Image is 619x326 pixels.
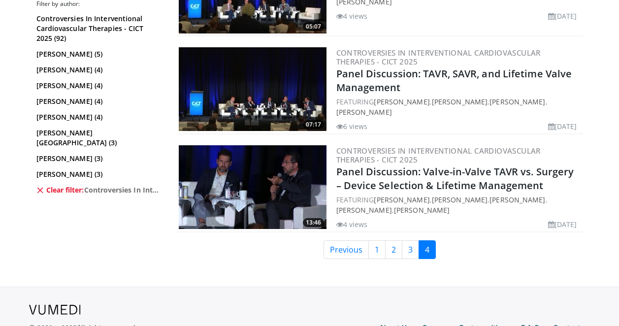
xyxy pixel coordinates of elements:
a: 07:17 [179,47,326,131]
a: Controversies in Interventional Cardiovascular Therapies - CICT 2025 [336,48,541,66]
li: [DATE] [548,121,577,131]
a: [PERSON_NAME] (4) [36,65,160,75]
a: [PERSON_NAME] [374,97,429,106]
a: [PERSON_NAME] [432,195,488,204]
a: [PERSON_NAME] (3) [36,154,160,163]
a: Clear filter:Controversies In Interventional Cardiovascular Therapies - CICT 2025 [36,185,160,195]
span: Controversies In Interventional Cardiovascular Therapies - CICT 2025 [84,185,160,195]
a: [PERSON_NAME] [432,97,488,106]
span: 13:46 [303,218,324,227]
a: [PERSON_NAME] (3) [36,169,160,179]
li: 4 views [336,219,368,229]
nav: Search results pages [177,240,583,259]
a: Previous [324,240,369,259]
li: 6 views [336,121,368,131]
a: [PERSON_NAME] [394,205,450,215]
a: Controversies in Interventional Cardiovascular Therapies - CICT 2025 [336,146,541,164]
a: 4 [419,240,436,259]
a: [PERSON_NAME] [GEOGRAPHIC_DATA] (3) [36,128,160,148]
a: [PERSON_NAME] [336,205,392,215]
a: [PERSON_NAME] (4) [36,112,160,122]
span: 07:17 [303,120,324,129]
a: [PERSON_NAME] (5) [36,49,160,59]
img: VuMedi Logo [29,305,81,315]
a: [PERSON_NAME] [374,195,429,204]
div: FEATURING , , , , [336,195,581,215]
img: e427307f-6179-4198-b3fc-ab020e043c16.300x170_q85_crop-smart_upscale.jpg [179,47,326,131]
a: 13:46 [179,145,326,229]
a: [PERSON_NAME] (4) [36,81,160,91]
a: 3 [402,240,419,259]
a: [PERSON_NAME] [489,195,545,204]
div: FEATURING , , , [336,97,581,117]
a: 2 [385,240,402,259]
a: Panel Discussion: Valve-in-Valve TAVR vs. Surgery – Device Selection & Lifetime Management [336,165,574,192]
a: 1 [368,240,386,259]
a: [PERSON_NAME] [336,107,392,117]
li: 4 views [336,11,368,21]
li: [DATE] [548,11,577,21]
span: 05:07 [303,22,324,31]
a: [PERSON_NAME] (4) [36,97,160,106]
a: Controversies In Interventional Cardiovascular Therapies - CICT 2025 (92) [36,14,160,43]
img: 8578fdf1-3b47-47c6-9cae-7bcb136b369a.300x170_q85_crop-smart_upscale.jpg [179,145,326,229]
a: Panel Discussion: TAVR, SAVR, and Lifetime Valve Management [336,67,572,94]
li: [DATE] [548,219,577,229]
a: [PERSON_NAME] [489,97,545,106]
